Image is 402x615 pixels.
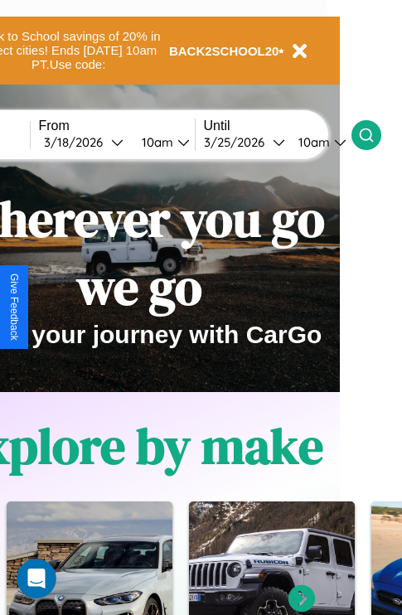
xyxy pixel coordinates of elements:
label: Until [204,119,351,133]
iframe: Intercom live chat [17,559,56,598]
label: From [39,119,195,133]
div: 10am [133,134,177,150]
button: 3/18/2026 [39,133,128,151]
div: 3 / 18 / 2026 [44,134,111,150]
div: 3 / 25 / 2026 [204,134,273,150]
b: BACK2SCHOOL20 [169,44,279,58]
div: Give Feedback [8,274,20,341]
div: 10am [290,134,334,150]
button: 10am [285,133,351,151]
button: 10am [128,133,195,151]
